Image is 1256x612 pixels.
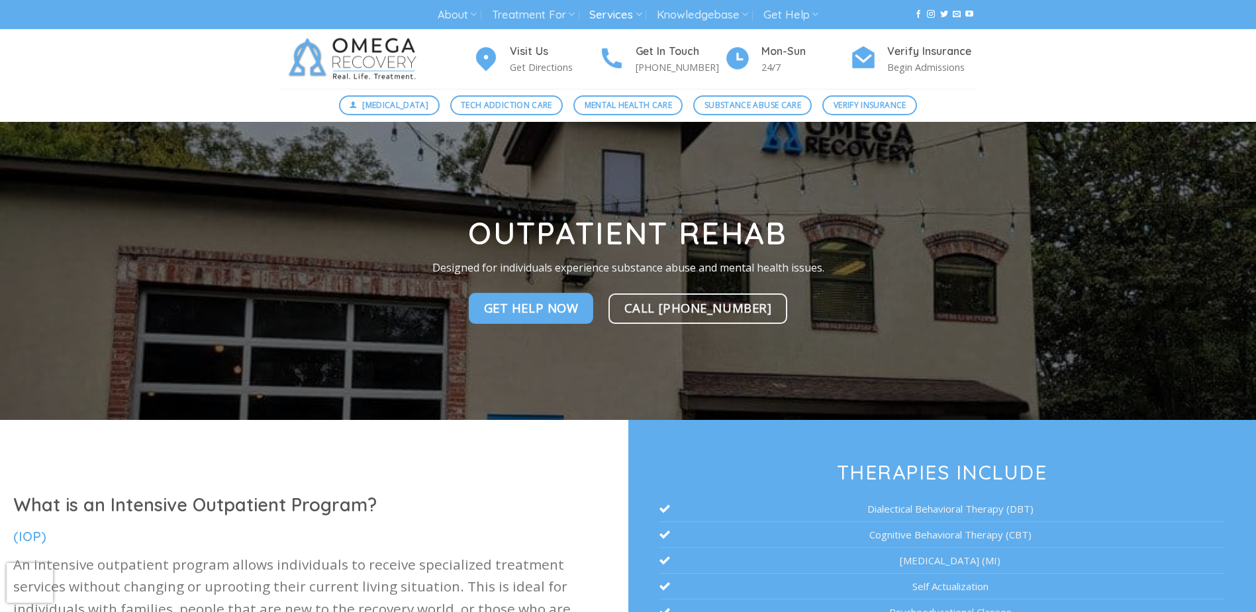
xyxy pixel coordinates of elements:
span: Call [PHONE_NUMBER] [624,298,772,317]
li: [MEDICAL_DATA] (MI) [659,548,1225,574]
a: Send us an email [953,10,961,19]
a: Substance Abuse Care [693,95,812,115]
h4: Verify Insurance [887,43,976,60]
a: Tech Addiction Care [450,95,563,115]
h4: Mon-Sun [761,43,850,60]
p: 24/7 [761,60,850,75]
a: Verify Insurance Begin Admissions [850,43,976,76]
a: Follow on Twitter [940,10,948,19]
a: Call [PHONE_NUMBER] [608,293,788,324]
h4: Get In Touch [636,43,724,60]
a: Knowledgebase [657,3,748,27]
span: (IOP) [13,528,46,544]
span: Tech Addiction Care [461,99,552,111]
a: Services [589,3,642,27]
a: Get Help [763,3,818,27]
span: Get Help NOw [484,299,579,318]
a: Visit Us Get Directions [473,43,599,76]
p: Begin Admissions [887,60,976,75]
a: Mental Health Care [573,95,683,115]
span: [MEDICAL_DATA] [362,99,428,111]
a: Follow on YouTube [965,10,973,19]
h1: What is an Intensive Outpatient Program? [13,493,615,517]
a: About [438,3,477,27]
a: [MEDICAL_DATA] [339,95,440,115]
strong: Outpatient Rehab [468,214,787,252]
a: Follow on Facebook [914,10,922,19]
p: Get Directions [510,60,599,75]
span: Verify Insurance [834,99,906,111]
a: Treatment For [492,3,575,27]
a: Follow on Instagram [927,10,935,19]
img: Omega Recovery [281,29,430,89]
a: Get In Touch [PHONE_NUMBER] [599,43,724,76]
h4: Visit Us [510,43,599,60]
a: Get Help NOw [469,293,594,324]
p: Designed for individuals experience substance abuse and mental health issues. [414,260,843,277]
li: Self Actualization [659,574,1225,599]
li: Dialectical Behavioral Therapy (DBT) [659,496,1225,522]
li: Cognitive Behavioral Therapy (CBT) [659,522,1225,548]
span: Substance Abuse Care [704,99,801,111]
a: Verify Insurance [822,95,917,115]
p: [PHONE_NUMBER] [636,60,724,75]
span: Mental Health Care [585,99,672,111]
h3: Therapies Include [659,462,1225,482]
